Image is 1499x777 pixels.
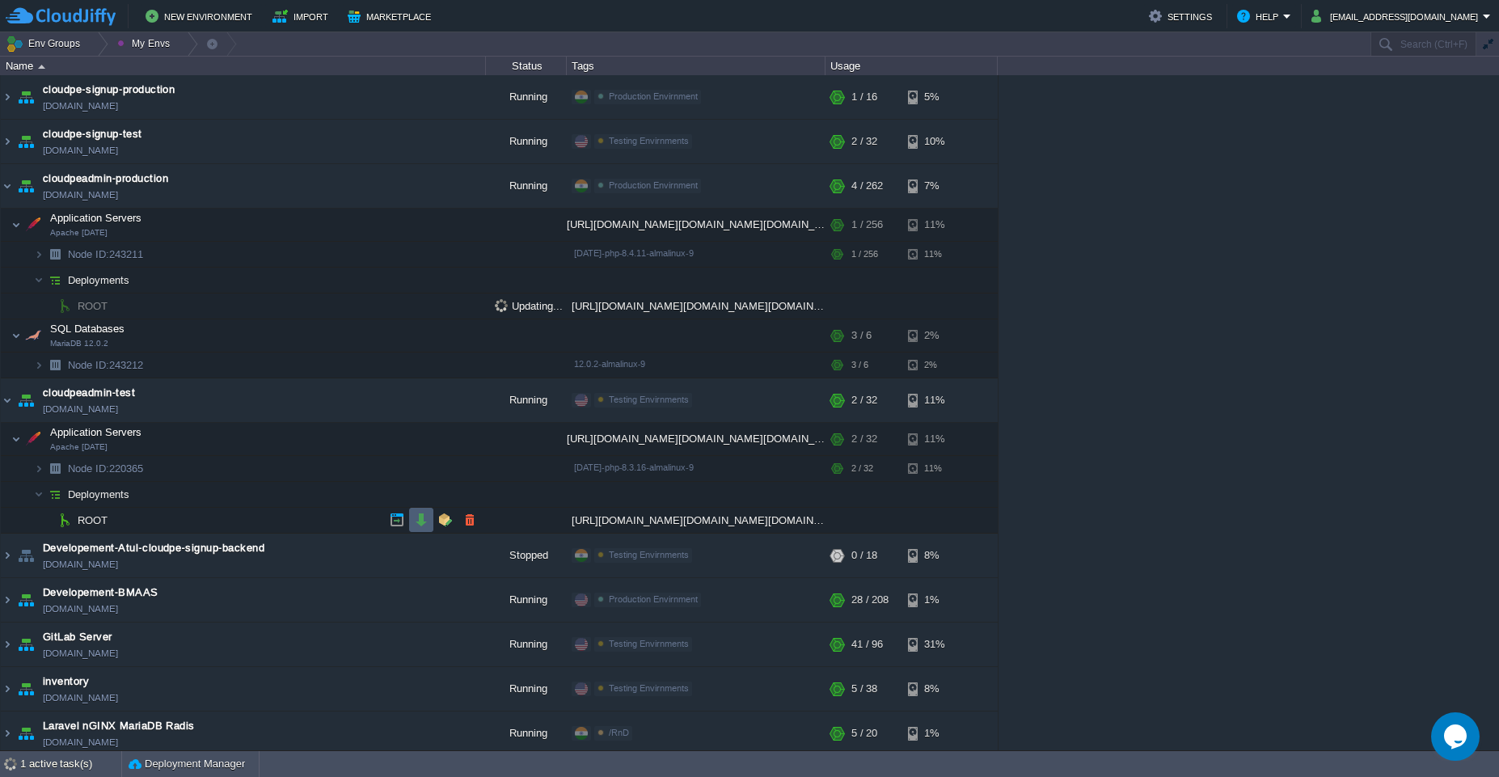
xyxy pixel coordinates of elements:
div: Running [486,712,567,755]
span: Production Envirnment [609,594,698,604]
span: Developement-BMAAS [43,585,158,601]
a: ROOT [76,513,110,527]
span: Apache [DATE] [50,228,108,238]
div: 2% [908,319,961,352]
span: [DATE]-php-8.4.11-almalinux-9 [574,248,694,258]
img: AMDAwAAAACH5BAEAAAAALAAAAAABAAEAAAICRAEAOw== [1,667,14,711]
span: Production Envirnment [609,91,698,101]
a: Deployments [66,488,132,501]
div: Running [486,578,567,622]
img: AMDAwAAAACH5BAEAAAAALAAAAAABAAEAAAICRAEAOw== [44,456,66,481]
div: 1% [908,578,961,622]
img: AMDAwAAAACH5BAEAAAAALAAAAAABAAEAAAICRAEAOw== [15,120,37,163]
a: [DOMAIN_NAME] [43,601,118,617]
a: [DOMAIN_NAME] [43,734,118,750]
img: AMDAwAAAACH5BAEAAAAALAAAAAABAAEAAAICRAEAOw== [44,242,66,267]
div: Status [487,57,566,75]
a: cloudpe-signup-production [43,82,175,98]
img: AMDAwAAAACH5BAEAAAAALAAAAAABAAEAAAICRAEAOw== [44,482,66,507]
img: AMDAwAAAACH5BAEAAAAALAAAAAABAAEAAAICRAEAOw== [11,423,21,455]
a: [DOMAIN_NAME] [43,98,118,114]
a: Application ServersApache [DATE] [49,212,144,224]
div: Running [486,75,567,119]
img: AMDAwAAAACH5BAEAAAAALAAAAAABAAEAAAICRAEAOw== [1,164,14,208]
img: AMDAwAAAACH5BAEAAAAALAAAAAABAAEAAAICRAEAOw== [38,65,45,69]
button: Help [1237,6,1283,26]
div: 2 / 32 [851,120,877,163]
span: 12.0.2-almalinux-9 [574,359,645,369]
span: 220365 [66,462,146,475]
span: /RnD [609,728,629,737]
div: Tags [568,57,825,75]
span: Testing Envirnments [609,136,689,146]
img: AMDAwAAAACH5BAEAAAAALAAAAAABAAEAAAICRAEAOw== [15,667,37,711]
img: AMDAwAAAACH5BAEAAAAALAAAAAABAAEAAAICRAEAOw== [22,319,44,352]
div: [URL][DOMAIN_NAME][DOMAIN_NAME][DOMAIN_NAME] [567,293,826,319]
div: 2 / 32 [851,423,877,455]
button: Marketplace [348,6,436,26]
div: 4 / 262 [851,164,883,208]
span: Application Servers [49,211,144,225]
div: 11% [908,242,961,267]
span: Updating... [495,299,563,312]
img: AMDAwAAAACH5BAEAAAAALAAAAAABAAEAAAICRAEAOw== [44,268,66,293]
button: Env Groups [6,32,86,55]
button: Import [272,6,333,26]
a: [DOMAIN_NAME] [43,187,118,203]
img: AMDAwAAAACH5BAEAAAAALAAAAAABAAEAAAICRAEAOw== [1,578,14,622]
img: CloudJiffy [6,6,116,27]
img: AMDAwAAAACH5BAEAAAAALAAAAAABAAEAAAICRAEAOw== [53,293,76,319]
a: GitLab Server [43,629,112,645]
div: 41 / 96 [851,623,883,666]
img: AMDAwAAAACH5BAEAAAAALAAAAAABAAEAAAICRAEAOw== [44,353,66,378]
span: Testing Envirnments [609,395,689,404]
img: AMDAwAAAACH5BAEAAAAALAAAAAABAAEAAAICRAEAOw== [1,623,14,666]
div: [URL][DOMAIN_NAME][DOMAIN_NAME][DOMAIN_NAME] [567,209,826,241]
span: Node ID: [68,462,109,475]
img: AMDAwAAAACH5BAEAAAAALAAAAAABAAEAAAICRAEAOw== [11,319,21,352]
a: inventory [43,674,89,690]
button: Deployment Manager [129,756,245,772]
img: AMDAwAAAACH5BAEAAAAALAAAAAABAAEAAAICRAEAOw== [34,268,44,293]
img: AMDAwAAAACH5BAEAAAAALAAAAAABAAEAAAICRAEAOw== [1,534,14,577]
div: 5% [908,75,961,119]
div: Running [486,120,567,163]
a: Application ServersApache [DATE] [49,426,144,438]
div: 3 / 6 [851,319,872,352]
span: Testing Envirnments [609,639,689,648]
img: AMDAwAAAACH5BAEAAAAALAAAAAABAAEAAAICRAEAOw== [44,508,53,533]
div: 2% [908,353,961,378]
div: [URL][DOMAIN_NAME][DOMAIN_NAME][DOMAIN_NAME] [567,508,826,533]
div: 5 / 38 [851,667,877,711]
a: [DOMAIN_NAME] [43,556,118,572]
a: Deployments [66,273,132,287]
img: AMDAwAAAACH5BAEAAAAALAAAAAABAAEAAAICRAEAOw== [15,75,37,119]
a: Node ID:243211 [66,247,146,261]
a: [DOMAIN_NAME] [43,690,118,706]
img: AMDAwAAAACH5BAEAAAAALAAAAAABAAEAAAICRAEAOw== [15,534,37,577]
div: 11% [908,423,961,455]
img: AMDAwAAAACH5BAEAAAAALAAAAAABAAEAAAICRAEAOw== [34,353,44,378]
img: AMDAwAAAACH5BAEAAAAALAAAAAABAAEAAAICRAEAOw== [11,209,21,241]
img: AMDAwAAAACH5BAEAAAAALAAAAAABAAEAAAICRAEAOw== [22,209,44,241]
div: 8% [908,667,961,711]
span: Apache [DATE] [50,442,108,452]
img: AMDAwAAAACH5BAEAAAAALAAAAAABAAEAAAICRAEAOw== [1,75,14,119]
a: cloudpeadmin-production [43,171,168,187]
span: MariaDB 12.0.2 [50,339,108,348]
a: Developement-Atul-cloudpe-signup-backend [43,540,264,556]
img: AMDAwAAAACH5BAEAAAAALAAAAAABAAEAAAICRAEAOw== [34,456,44,481]
img: AMDAwAAAACH5BAEAAAAALAAAAAABAAEAAAICRAEAOw== [22,423,44,455]
div: 2 / 32 [851,456,873,481]
div: 10% [908,120,961,163]
span: 243211 [66,247,146,261]
div: 1 / 16 [851,75,877,119]
div: 8% [908,534,961,577]
div: Name [2,57,485,75]
a: cloudpe-signup-test [43,126,142,142]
